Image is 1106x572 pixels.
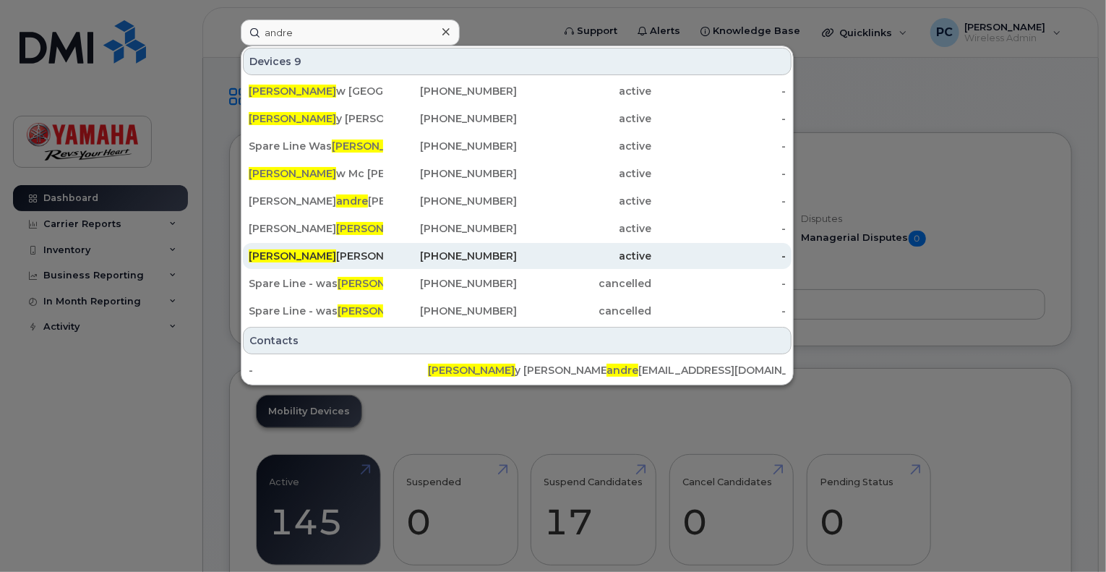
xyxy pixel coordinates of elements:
[383,304,518,318] div: [PHONE_NUMBER]
[249,166,383,181] div: w Mc [PERSON_NAME]
[518,221,652,236] div: active
[383,139,518,153] div: [PHONE_NUMBER]
[243,106,792,132] a: [PERSON_NAME]y [PERSON_NAME][PHONE_NUMBER]active-
[249,276,383,291] div: Spare Line - was w [PERSON_NAME]
[606,363,786,377] div: [EMAIL_ADDRESS][DOMAIN_NAME]
[383,84,518,98] div: [PHONE_NUMBER]
[651,166,786,181] div: -
[243,243,792,269] a: [PERSON_NAME][PERSON_NAME][PHONE_NUMBER]active-
[249,363,428,377] div: -
[651,111,786,126] div: -
[518,304,652,318] div: cancelled
[651,276,786,291] div: -
[518,249,652,263] div: active
[249,84,383,98] div: w [GEOGRAPHIC_DATA]
[651,139,786,153] div: -
[651,84,786,98] div: -
[243,48,792,75] div: Devices
[243,133,792,159] a: Spare Line Was[PERSON_NAME]w [PERSON_NAME][PHONE_NUMBER]active-
[249,304,383,318] div: Spare Line - was w [PERSON_NAME]
[518,84,652,98] div: active
[606,364,638,377] span: andre
[336,195,368,208] span: andre
[518,194,652,208] div: active
[338,277,425,290] span: [PERSON_NAME]
[383,194,518,208] div: [PHONE_NUMBER]
[651,304,786,318] div: -
[383,276,518,291] div: [PHONE_NUMBER]
[428,364,515,377] span: [PERSON_NAME]
[383,249,518,263] div: [PHONE_NUMBER]
[518,166,652,181] div: active
[249,167,336,180] span: [PERSON_NAME]
[336,222,424,235] span: [PERSON_NAME]
[249,85,336,98] span: [PERSON_NAME]
[249,221,383,236] div: [PERSON_NAME] [PERSON_NAME]
[383,111,518,126] div: [PHONE_NUMBER]
[383,221,518,236] div: [PHONE_NUMBER]
[249,112,336,125] span: [PERSON_NAME]
[338,304,425,317] span: [PERSON_NAME]
[651,194,786,208] div: -
[294,54,301,69] span: 9
[243,78,792,104] a: [PERSON_NAME]w [GEOGRAPHIC_DATA][PHONE_NUMBER]active-
[249,111,383,126] div: y [PERSON_NAME]
[243,270,792,296] a: Spare Line - was[PERSON_NAME]w [PERSON_NAME][PHONE_NUMBER]cancelled-
[249,194,383,208] div: [PERSON_NAME] [PERSON_NAME]
[383,166,518,181] div: [PHONE_NUMBER]
[249,249,336,262] span: [PERSON_NAME]
[332,140,419,153] span: [PERSON_NAME]
[651,221,786,236] div: -
[243,327,792,354] div: Contacts
[243,161,792,187] a: [PERSON_NAME]w Mc [PERSON_NAME][PHONE_NUMBER]active-
[243,298,792,324] a: Spare Line - was[PERSON_NAME]w [PERSON_NAME][PHONE_NUMBER]cancelled-
[518,139,652,153] div: active
[249,139,383,153] div: Spare Line Was w [PERSON_NAME]
[518,276,652,291] div: cancelled
[651,249,786,263] div: -
[243,215,792,242] a: [PERSON_NAME][PERSON_NAME][PERSON_NAME][PHONE_NUMBER]active-
[243,188,792,214] a: [PERSON_NAME]andre[PERSON_NAME][PHONE_NUMBER]active-
[249,249,383,263] div: [PERSON_NAME]
[518,111,652,126] div: active
[243,357,792,383] a: -[PERSON_NAME]y [PERSON_NAME]andre[EMAIL_ADDRESS][DOMAIN_NAME]
[428,363,607,377] div: y [PERSON_NAME]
